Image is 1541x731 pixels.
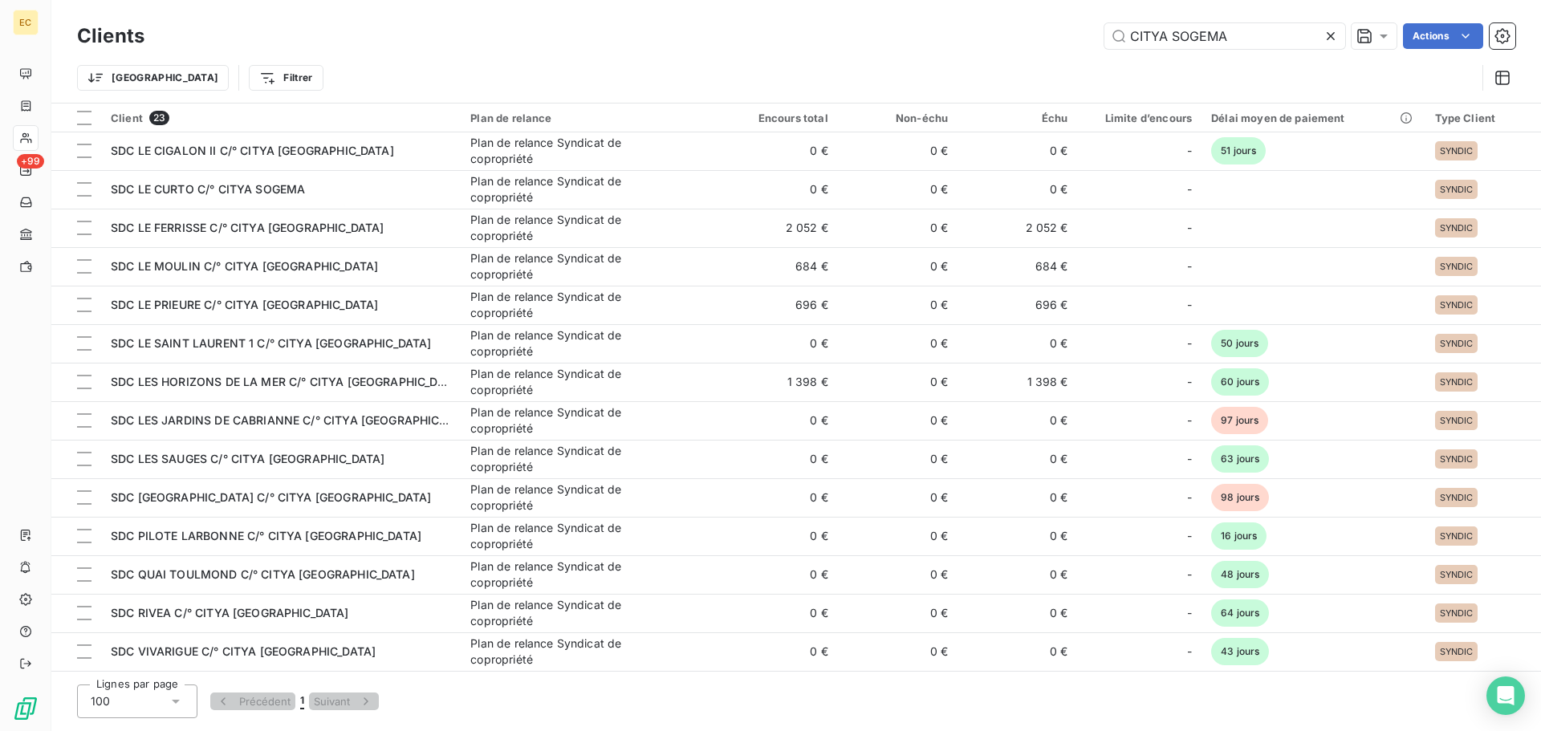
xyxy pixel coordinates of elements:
[111,375,463,388] span: SDC LES HORIZONS DE LA MER C/° CITYA [GEOGRAPHIC_DATA]
[149,111,169,125] span: 23
[470,366,671,398] div: Plan de relance Syndicat de copropriété
[1435,112,1531,124] div: Type Client
[111,112,143,124] span: Client
[958,632,1077,671] td: 0 €
[1211,484,1269,511] span: 98 jours
[1403,23,1483,49] button: Actions
[1440,339,1474,348] span: SYNDIC
[470,289,671,321] div: Plan de relance Syndicat de copropriété
[111,144,394,157] span: SDC LE CIGALON II C/° CITYA [GEOGRAPHIC_DATA]
[958,132,1077,170] td: 0 €
[470,558,671,591] div: Plan de relance Syndicat de copropriété
[838,401,958,440] td: 0 €
[718,594,837,632] td: 0 €
[838,517,958,555] td: 0 €
[1187,451,1192,467] span: -
[718,247,837,286] td: 684 €
[1187,644,1192,660] span: -
[1440,300,1474,310] span: SYNDIC
[958,209,1077,247] td: 2 052 €
[1211,407,1268,434] span: 97 jours
[967,112,1067,124] div: Échu
[958,555,1077,594] td: 0 €
[13,696,39,721] img: Logo LeanPay
[111,298,378,311] span: SDC LE PRIEURE C/° CITYA [GEOGRAPHIC_DATA]
[718,632,837,671] td: 0 €
[718,209,837,247] td: 2 052 €
[958,401,1077,440] td: 0 €
[958,170,1077,209] td: 0 €
[838,286,958,324] td: 0 €
[470,597,671,629] div: Plan de relance Syndicat de copropriété
[1440,454,1474,464] span: SYNDIC
[848,112,948,124] div: Non-échu
[958,594,1077,632] td: 0 €
[1440,416,1474,425] span: SYNDIC
[111,259,378,273] span: SDC LE MOULIN C/° CITYA [GEOGRAPHIC_DATA]
[1211,599,1269,627] span: 64 jours
[1440,262,1474,271] span: SYNDIC
[1211,638,1269,665] span: 43 jours
[77,22,144,51] h3: Clients
[1440,185,1474,194] span: SYNDIC
[838,632,958,671] td: 0 €
[1440,146,1474,156] span: SYNDIC
[1440,223,1474,233] span: SYNDIC
[111,413,477,427] span: SDC LES JARDINS DE CABRIANNE C/° CITYA [GEOGRAPHIC_DATA]
[1440,493,1474,502] span: SYNDIC
[210,692,295,710] button: Précédent
[111,644,376,658] span: SDC VIVARIGUE C/° CITYA [GEOGRAPHIC_DATA]
[838,170,958,209] td: 0 €
[958,440,1077,478] td: 0 €
[1187,567,1192,583] span: -
[1440,570,1474,579] span: SYNDIC
[1187,297,1192,313] span: -
[470,173,671,205] div: Plan de relance Syndicat de copropriété
[1187,220,1192,236] span: -
[1187,258,1192,274] span: -
[1440,531,1474,541] span: SYNDIC
[727,112,827,124] div: Encours total
[1187,335,1192,351] span: -
[249,65,323,91] button: Filtrer
[111,336,432,350] span: SDC LE SAINT LAURENT 1 C/° CITYA [GEOGRAPHIC_DATA]
[77,65,229,91] button: [GEOGRAPHIC_DATA]
[838,555,958,594] td: 0 €
[470,112,708,124] div: Plan de relance
[17,154,44,169] span: +99
[1211,368,1269,396] span: 60 jours
[111,529,421,542] span: SDC PILOTE LARBONNE C/° CITYA [GEOGRAPHIC_DATA]
[1211,330,1268,357] span: 50 jours
[958,517,1077,555] td: 0 €
[470,481,671,514] div: Plan de relance Syndicat de copropriété
[1088,112,1193,124] div: Limite d’encours
[1440,608,1474,618] span: SYNDIC
[470,250,671,282] div: Plan de relance Syndicat de copropriété
[1211,445,1269,473] span: 63 jours
[13,10,39,35] div: EC
[470,636,671,668] div: Plan de relance Syndicat de copropriété
[838,324,958,363] td: 0 €
[958,363,1077,401] td: 1 398 €
[470,404,671,437] div: Plan de relance Syndicat de copropriété
[1187,489,1192,506] span: -
[91,693,110,709] span: 100
[300,693,304,709] span: 1
[1211,137,1266,164] span: 51 jours
[1440,647,1474,656] span: SYNDIC
[1187,605,1192,621] span: -
[295,692,309,710] button: 1
[958,324,1077,363] td: 0 €
[958,286,1077,324] td: 696 €
[470,443,671,475] div: Plan de relance Syndicat de copropriété
[718,401,837,440] td: 0 €
[470,520,671,552] div: Plan de relance Syndicat de copropriété
[309,692,379,710] button: Suivant
[718,286,837,324] td: 696 €
[838,132,958,170] td: 0 €
[718,555,837,594] td: 0 €
[1187,374,1192,390] span: -
[718,478,837,517] td: 0 €
[111,490,431,504] span: SDC [GEOGRAPHIC_DATA] C/° CITYA [GEOGRAPHIC_DATA]
[838,363,958,401] td: 0 €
